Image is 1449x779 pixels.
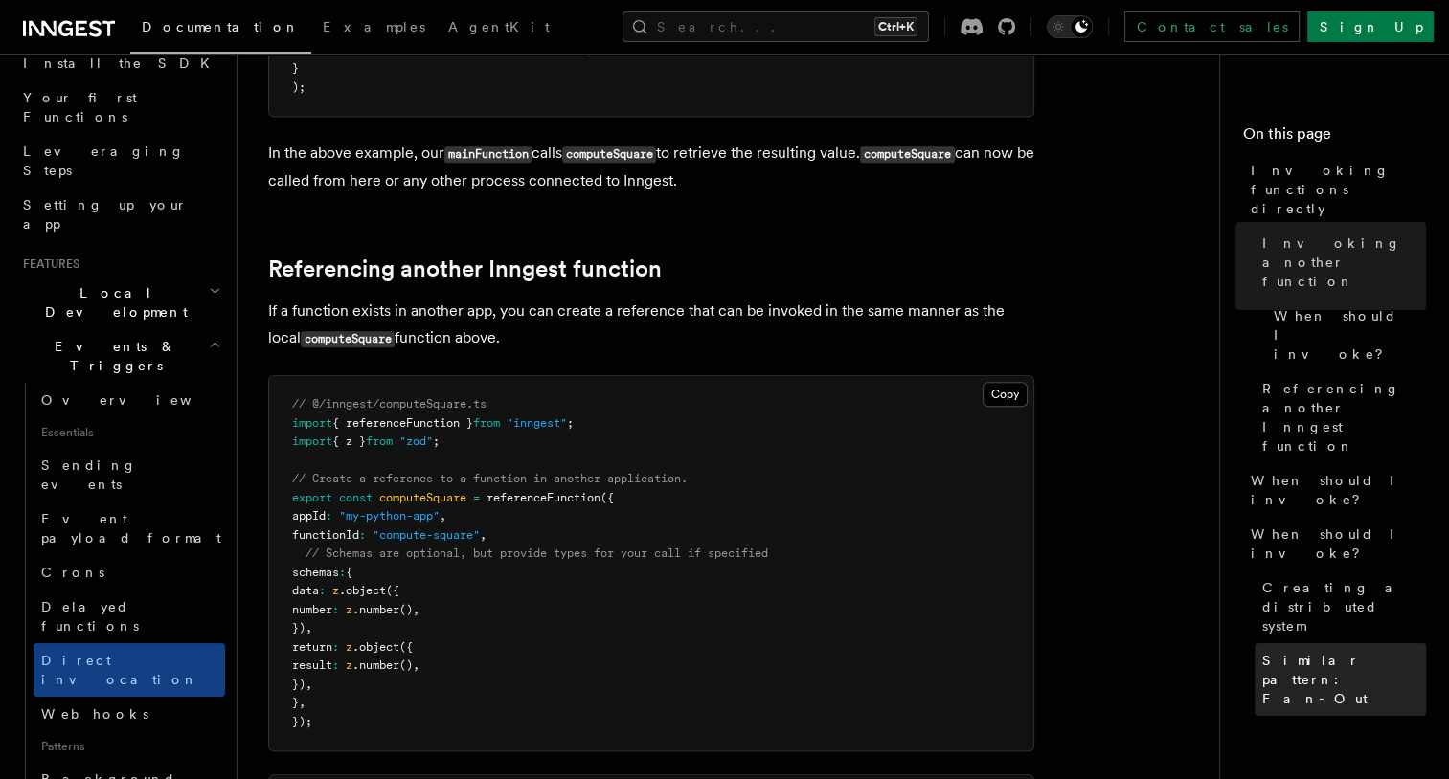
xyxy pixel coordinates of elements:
span: Local Development [15,283,209,322]
span: ; [567,416,574,430]
span: Webhooks [41,706,148,722]
span: return [319,43,359,56]
span: return [292,640,332,654]
span: ({ [600,491,614,504]
span: Examples [323,19,425,34]
span: : [326,509,332,523]
a: Sign Up [1307,11,1434,42]
p: In the above example, our calls to retrieve the resulting value. can now be called from here or a... [268,140,1034,194]
span: export [292,491,332,504]
code: computeSquare [301,331,395,347]
a: Contact sales [1124,11,1300,42]
span: `Square of 4 is [366,43,466,56]
span: Invoking another function [1262,234,1426,291]
span: result [292,658,332,672]
span: "compute-square" [373,528,480,542]
span: Overview [41,392,238,408]
a: Leveraging Steps [15,134,225,188]
code: computeSquare [860,146,954,163]
span: z [346,658,352,672]
span: , [306,678,312,691]
a: Referencing another Inngest function [1255,371,1426,463]
span: Documentation [142,19,300,34]
span: Referencing another Inngest function [1262,379,1426,456]
span: ); [292,80,306,94]
span: // @/inngest/computeSquare.ts [292,397,487,411]
span: .result [520,43,567,56]
span: () [399,603,413,616]
span: Invoking functions directly [1251,161,1426,218]
span: // Schemas are optional, but provide types for your call if specified [306,546,768,560]
a: Sending events [34,448,225,501]
span: Essentials [34,417,225,448]
span: .object [352,640,399,654]
a: Webhooks [34,697,225,731]
span: }) [292,678,306,691]
span: ${ [466,43,480,56]
code: computeSquare [562,146,656,163]
span: computeSquare [379,491,466,504]
span: .` [574,43,587,56]
span: Delayed functions [41,599,139,634]
span: // square.result is typed as number [594,43,828,56]
span: "my-python-app" [339,509,440,523]
a: Install the SDK [15,46,225,80]
span: = [473,491,480,504]
a: Documentation [130,6,311,54]
span: "zod" [399,434,433,448]
span: { referenceFunction } [332,416,473,430]
button: Copy [983,382,1028,407]
span: , [299,696,306,709]
span: z [346,603,352,616]
button: Local Development [15,276,225,329]
span: Leveraging Steps [23,144,185,178]
span: : [332,658,339,672]
a: Delayed functions [34,590,225,643]
span: from [473,416,500,430]
span: "inngest" [507,416,567,430]
a: Invoking another function [1255,226,1426,299]
span: appId [292,509,326,523]
button: Search...Ctrl+K [623,11,929,42]
a: Event payload format [34,501,225,555]
span: from [366,434,393,448]
span: Similar pattern: Fan-Out [1262,651,1426,708]
span: .object [339,584,386,597]
span: When should I invoke? [1274,306,1426,364]
span: } [567,43,574,56]
a: When should I invoke? [1243,463,1426,517]
span: , [413,603,419,616]
span: Direct invocation [41,653,198,687]
a: Crons [34,555,225,590]
span: }) [292,621,306,634]
span: Sending events [41,457,137,492]
span: : [319,584,326,597]
span: Install the SDK [23,56,221,71]
a: Creating a distributed system [1255,570,1426,643]
span: Setting up your app [23,197,188,232]
span: () [399,658,413,672]
span: }); [292,715,312,728]
span: schemas [292,566,339,579]
a: Similar pattern: Fan-Out [1255,643,1426,716]
span: Events & Triggers [15,337,209,375]
span: AgentKit [448,19,550,34]
span: ; [587,43,594,56]
span: functionId [292,528,359,542]
a: Overview [34,383,225,417]
span: , [413,658,419,672]
span: number [292,603,332,616]
span: , [480,528,487,542]
span: When should I invoke? [1251,471,1426,509]
a: Examples [311,6,437,52]
span: Event payload format [41,511,221,545]
span: ({ [386,584,399,597]
span: data [292,584,319,597]
button: Toggle dark mode [1047,15,1093,38]
span: Creating a distributed system [1262,578,1426,635]
span: : [339,566,346,579]
a: When should I invoke? [1266,299,1426,371]
a: Setting up your app [15,188,225,241]
span: , [306,621,312,634]
span: .number [352,603,399,616]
